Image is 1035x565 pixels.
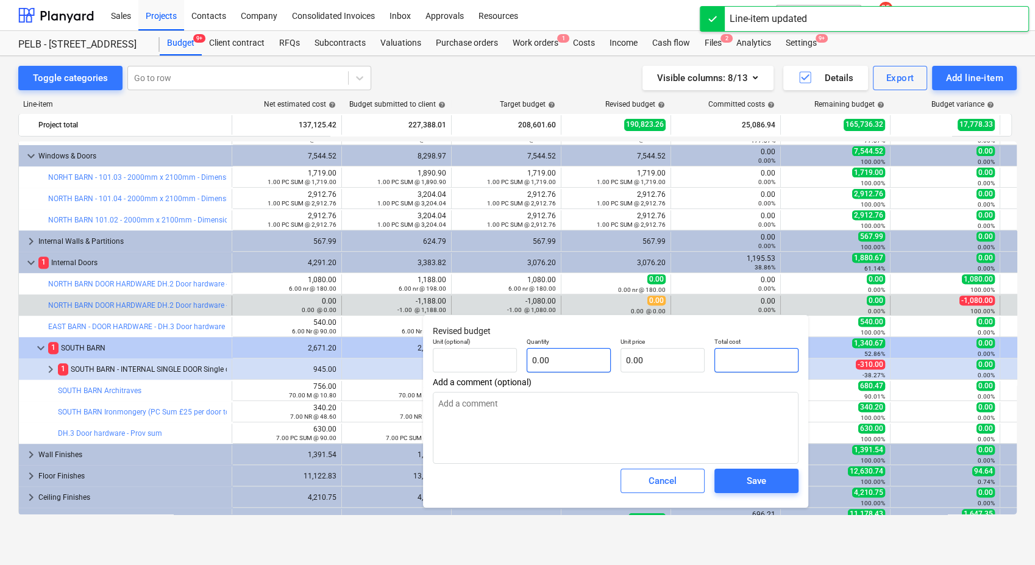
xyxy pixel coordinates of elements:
[268,221,336,228] small: 1.00 PC SUM @ 2,912.76
[976,488,995,497] span: 0.00
[605,100,665,108] div: Revised budget
[864,350,885,357] small: 52.86%
[758,285,775,292] small: 0.00%
[48,194,280,203] a: NORTH BARN - 101.04 - 2000mm x 2100mm - Dimension TBC PC SUM
[856,360,885,369] span: -310.00
[24,447,38,462] span: keyboard_arrow_right
[676,147,775,165] div: 0.00
[237,450,336,459] div: 1,391.54
[58,360,227,379] div: SOUTH BARN - INTERNAL SINGLE DOOR Single door (PC [PERSON_NAME] £85 per door to supply)
[38,115,227,135] div: Project total
[959,296,995,305] span: -1,080.00
[399,392,446,399] small: 70.00 M @ 11.88
[160,31,202,55] div: Budget
[268,190,336,207] div: 2,912.76
[597,200,666,207] small: 1.00 PC SUM @ 2,912.76
[290,413,336,420] small: 7.00 NR @ 48.60
[747,473,766,489] div: Save
[758,179,775,185] small: 0.00%
[978,457,995,464] small: 0.00%
[628,513,666,523] span: 11,874.64
[978,500,995,506] small: 0.00%
[400,413,446,420] small: 7.00 NR @ 53.46
[18,100,232,108] div: Line-item
[978,414,995,421] small: 0.00%
[861,478,885,485] small: 100.00%
[858,232,885,241] span: 567.99
[649,473,677,489] div: Cancel
[758,307,775,313] small: 0.00%
[758,200,775,207] small: 0.00%
[160,31,202,55] a: Budget9+
[386,435,446,441] small: 7.00 PC SUM @ 99.00
[402,328,446,335] small: 6.00 Nr @ 99.00
[289,392,336,399] small: 70.00 M @ 10.80
[868,286,885,293] small: 0.00%
[864,393,885,400] small: 90.01%
[48,338,227,358] div: SOUTH BARN
[48,280,261,288] a: NORTH BARN DOOR HARDWARE DH.2 Door hardware - Prov sum
[852,445,885,455] span: 1,391.54
[676,190,775,207] div: 0.00
[347,365,446,374] div: 891.00
[862,372,885,378] small: -38.27%
[347,237,446,246] div: 624.79
[676,297,775,314] div: 0.00
[289,285,336,292] small: 6.00 nr @ 180.00
[858,424,885,433] span: 630.00
[457,152,556,160] div: 7,544.52
[714,469,798,493] button: Save
[290,403,336,421] div: 340.20
[676,211,775,229] div: 0.00
[38,488,227,507] div: Ceiling Finishes
[976,146,995,156] span: 0.00
[976,381,995,391] span: 0.00
[48,342,59,354] span: 1
[976,338,995,348] span: 0.00
[18,66,123,90] button: Toggle categories
[978,372,995,378] small: 0.00%
[976,210,995,220] span: 0.00
[237,237,336,246] div: 567.99
[844,119,885,130] span: 165,736.32
[597,169,666,186] div: 1,719.00
[557,34,569,43] span: 1
[621,338,705,348] p: Unit price
[976,232,995,241] span: 0.00
[505,31,566,55] div: Work orders
[931,100,994,108] div: Budget variance
[397,297,446,314] div: -1,188.00
[377,190,446,207] div: 3,204.04
[758,243,775,249] small: 0.00%
[457,237,556,246] div: 567.99
[783,66,868,90] button: Details
[970,308,995,314] small: 100.00%
[507,297,556,314] div: -1,080.00
[978,222,995,229] small: 0.00%
[386,425,446,442] div: 693.00
[487,190,556,207] div: 2,912.76
[24,490,38,505] span: keyboard_arrow_right
[399,382,446,399] div: 831.60
[377,200,446,207] small: 1.00 PC SUM @ 3,204.04
[852,338,885,348] span: 1,340.67
[433,377,798,387] span: Add a comment (optional)
[697,31,729,55] div: Files
[24,469,38,483] span: keyboard_arrow_right
[38,445,227,464] div: Wall Finishes
[487,169,556,186] div: 1,719.00
[602,31,645,55] div: Income
[508,275,556,293] div: 1,080.00
[655,101,665,108] span: help
[58,386,141,395] a: SOUTH BARN Architraves
[24,234,38,249] span: keyboard_arrow_right
[978,201,995,208] small: 0.00%
[974,506,1035,565] iframe: Chat Widget
[647,296,666,305] span: 0.00
[48,301,284,310] a: NORTH BARN DOOR HARDWARE DH.2 Door hardware - Prov sum - OMIT
[962,274,995,284] span: 1,080.00
[852,189,885,199] span: 2,912.76
[237,115,336,135] div: 137,125.42
[38,257,49,268] span: 1
[487,179,556,185] small: 1.00 PC SUM @ 1,719.00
